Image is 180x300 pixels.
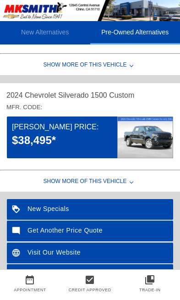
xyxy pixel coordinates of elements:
img: ic_format_quote_white_24dp_2x.png [7,264,27,285]
span: MFR. CODE: [6,104,43,111]
a: Get Another Price Quote [7,221,173,241]
a: New Specials [7,199,173,220]
img: ic_language_white_24dp_2x.png [7,243,27,263]
div: Custom [109,88,134,103]
img: ic_loyalty_white_24dp_2x.png [7,199,27,220]
a: See What Others Say [7,264,173,285]
a: check_box [60,274,120,285]
strong: $38,495* [12,134,56,146]
div: 2024 Chevrolet Silverado 1500 [6,88,107,103]
img: ic_mode_comment_white_24dp_2x.png [7,221,27,241]
a: Trade-In [139,288,161,292]
a: Credit Approved [69,288,111,292]
a: Appointment [14,288,46,292]
a: Visit Our Website [7,243,173,263]
a: collections_bookmark [120,274,180,285]
div: [PERSON_NAME] Price: [12,122,117,133]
